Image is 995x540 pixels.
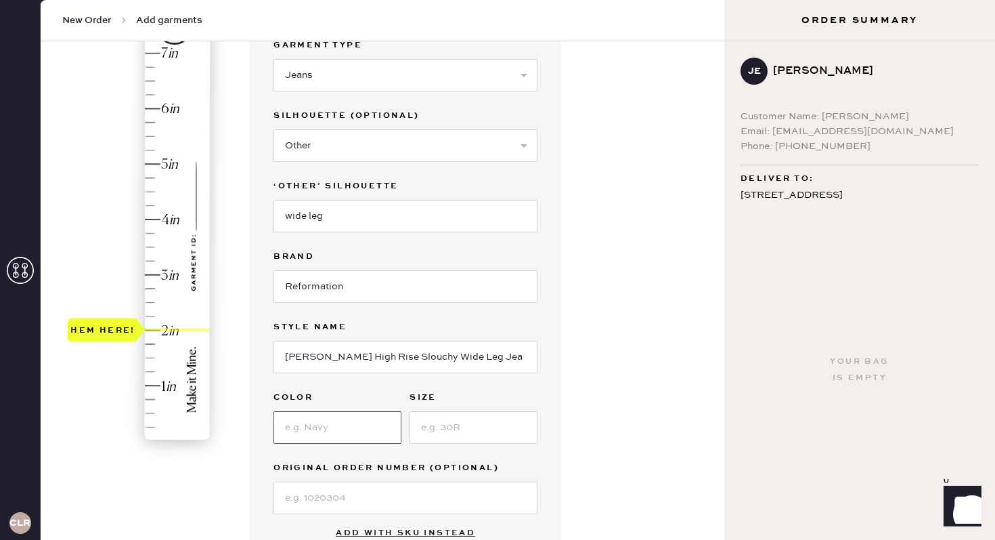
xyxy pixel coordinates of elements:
div: Your bag is empty [830,354,889,386]
label: Size [410,390,537,406]
input: e.g. 30R [410,411,537,444]
input: e.g. Navy [273,411,401,444]
h3: CLR [9,518,30,528]
label: Style name [273,319,537,335]
input: e.g. Daisy 2 Pocket [273,341,537,373]
span: Deliver to: [740,171,814,187]
label: ‘other’ silhouette [273,178,537,194]
label: Garment Type [273,37,537,54]
h3: JE [748,66,761,76]
div: in [168,45,178,63]
span: Add garments [136,14,202,27]
div: 7 [161,45,168,63]
div: [STREET_ADDRESS] Unit 201 [US_STATE] , DC 20001 [740,187,979,238]
label: Color [273,390,401,406]
label: Original Order Number (Optional) [273,460,537,476]
h3: Order Summary [724,14,995,27]
div: Email: [EMAIL_ADDRESS][DOMAIN_NAME] [740,124,979,139]
label: Brand [273,249,537,265]
div: [PERSON_NAME] [773,63,968,79]
div: Phone: [PHONE_NUMBER] [740,139,979,154]
label: Silhouette (optional) [273,108,537,124]
span: New Order [62,14,112,27]
input: e.g. 1020304 [273,482,537,514]
div: Customer Name: [PERSON_NAME] [740,109,979,124]
input: Brand name [273,270,537,303]
div: Hem here! [70,322,135,338]
iframe: Front Chat [931,479,989,537]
